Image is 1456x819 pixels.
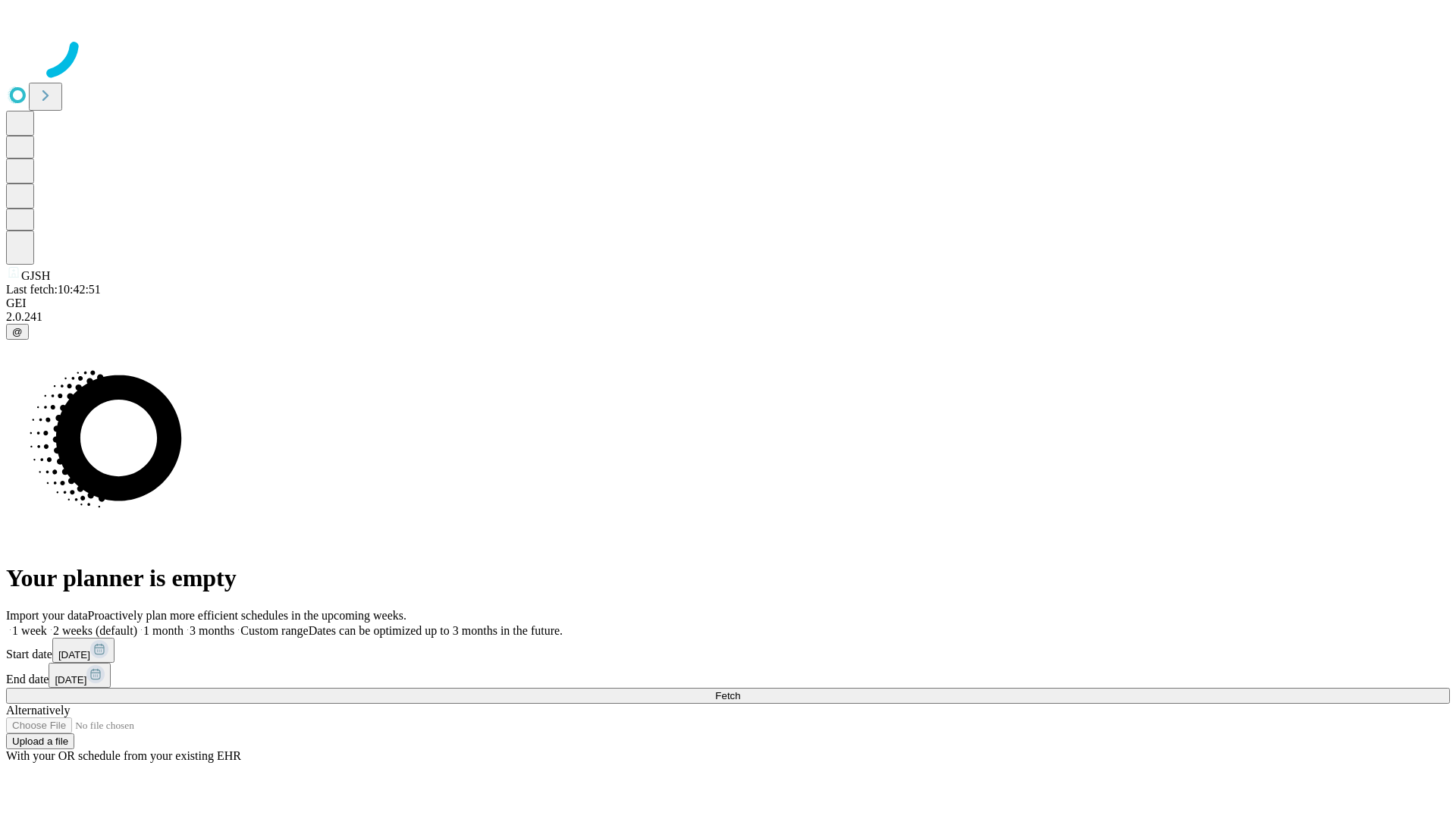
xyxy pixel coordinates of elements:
[6,749,241,762] span: With your OR schedule from your existing EHR
[6,733,74,749] button: Upload a file
[309,624,563,637] span: Dates can be optimized up to 3 months in the future.
[6,297,1450,310] div: GEI
[143,624,184,637] span: 1 month
[12,326,23,337] span: @
[240,624,308,637] span: Custom range
[6,704,70,717] span: Alternatively
[55,674,86,686] span: [DATE]
[6,564,1450,592] h1: Your planner is empty
[58,649,90,661] span: [DATE]
[6,688,1450,704] button: Fetch
[6,324,29,340] button: @
[12,624,47,637] span: 1 week
[6,638,1450,663] div: Start date
[21,269,50,282] span: GJSH
[6,663,1450,688] div: End date
[52,638,115,663] button: [DATE]
[6,310,1450,324] div: 2.0.241
[190,624,234,637] span: 3 months
[49,663,111,688] button: [DATE]
[88,609,406,622] span: Proactively plan more efficient schedules in the upcoming weeks.
[715,690,740,701] span: Fetch
[6,609,88,622] span: Import your data
[6,283,101,296] span: Last fetch: 10:42:51
[53,624,137,637] span: 2 weeks (default)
